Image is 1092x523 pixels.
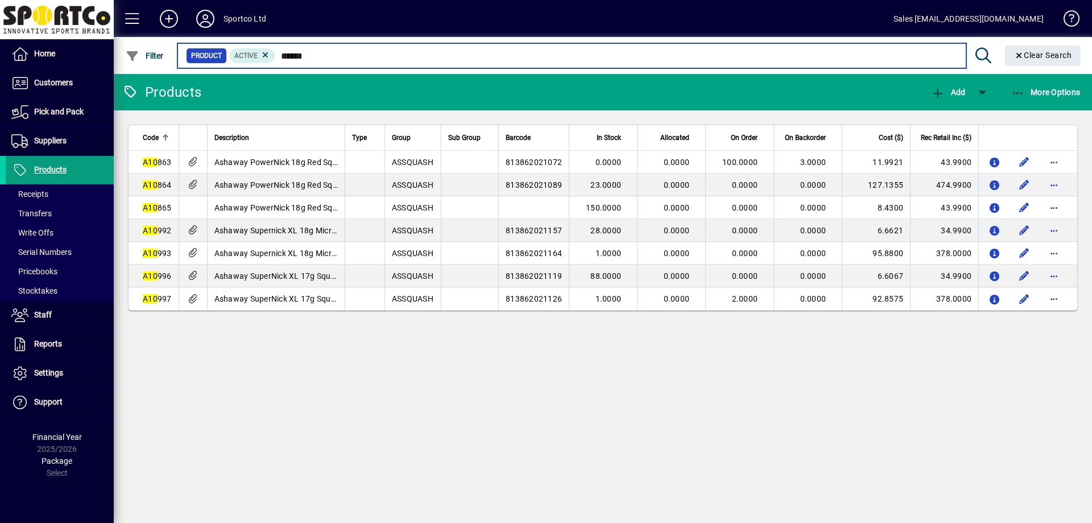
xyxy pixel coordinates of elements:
span: 0.0000 [664,203,690,212]
em: A10 [143,271,158,281]
span: 150.0000 [586,203,621,212]
span: 2.0000 [732,294,758,303]
td: 378.0000 [910,242,978,265]
span: ASSQUASH [392,294,433,303]
span: 0.0000 [800,203,826,212]
em: A10 [143,249,158,258]
span: 813862021126 [506,294,562,303]
span: Filter [126,51,164,60]
button: Edit [1015,290,1033,308]
span: Add [931,88,965,97]
span: Code [143,131,159,144]
div: Products [122,83,201,101]
a: Pick and Pack [6,98,114,126]
span: Suppliers [34,136,67,145]
span: 813862021157 [506,226,562,235]
span: 864 [143,180,172,190]
span: On Order [731,131,758,144]
div: Sportco Ltd [224,10,266,28]
button: Edit [1015,176,1033,194]
button: Edit [1015,199,1033,217]
div: On Backorder [781,131,836,144]
span: In Stock [597,131,621,144]
div: Sales [EMAIL_ADDRESS][DOMAIN_NAME] [894,10,1044,28]
span: Barcode [506,131,531,144]
td: 34.9900 [910,219,978,242]
span: Ashaway PowerNick 18g Red Squash String Set 9m [214,158,402,167]
span: 865 [143,203,172,212]
span: 0.0000 [664,180,690,190]
span: Active [234,52,258,60]
em: A10 [143,226,158,235]
td: 95.8800 [842,242,910,265]
em: A10 [143,294,158,303]
td: 92.8575 [842,287,910,310]
span: 0.0000 [800,294,826,303]
div: Allocated [644,131,700,144]
span: Group [392,131,411,144]
a: Staff [6,301,114,330]
span: 997 [143,294,172,303]
button: Add [928,82,968,102]
button: Edit [1015,153,1033,171]
button: More options [1045,221,1063,240]
span: 0.0000 [732,271,758,281]
td: 43.9900 [910,196,978,219]
span: Products [34,165,67,174]
span: 0.0000 [664,249,690,258]
span: More Options [1011,88,1081,97]
span: Settings [34,368,63,377]
span: Product [191,50,222,61]
span: Pick and Pack [34,107,84,116]
td: 8.4300 [842,196,910,219]
td: 34.9900 [910,265,978,287]
td: 127.1355 [842,174,910,196]
a: Settings [6,359,114,388]
a: Reports [6,330,114,359]
span: 813862021072 [506,158,562,167]
span: 3.0000 [800,158,826,167]
span: Staff [34,310,52,319]
button: More options [1045,290,1063,308]
span: Sub Group [448,131,481,144]
em: A10 [143,180,158,190]
div: Sub Group [448,131,491,144]
span: 0.0000 [664,271,690,281]
span: 0.0000 [800,180,826,190]
span: 992 [143,226,172,235]
a: Customers [6,69,114,97]
span: 88.0000 [590,271,621,281]
span: 993 [143,249,172,258]
span: ASSQUASH [392,249,433,258]
span: Ashaway Supernick XL 18g Micro Yellow Squash String Set 9m [214,226,442,235]
div: Description [214,131,338,144]
button: More options [1045,267,1063,285]
span: Ashaway SuperNick XL 17g Squash String Reel 110m [214,294,408,303]
span: Description [214,131,249,144]
div: In Stock [576,131,631,144]
button: Clear [1005,46,1081,66]
div: Code [143,131,172,144]
span: ASSQUASH [392,203,433,212]
span: 813862021089 [506,180,562,190]
span: On Backorder [785,131,826,144]
span: Customers [34,78,73,87]
a: Support [6,388,114,417]
span: 23.0000 [590,180,621,190]
td: 6.6067 [842,265,910,287]
span: 0.0000 [800,271,826,281]
button: More options [1045,244,1063,262]
a: Suppliers [6,127,114,155]
button: Add [151,9,187,29]
button: Edit [1015,244,1033,262]
span: Receipts [11,190,48,199]
a: Write Offs [6,223,114,242]
span: 0.0000 [800,226,826,235]
a: Stocktakes [6,281,114,300]
span: Reports [34,339,62,348]
div: On Order [713,131,768,144]
span: 0.0000 [732,180,758,190]
a: Transfers [6,204,114,223]
span: Financial Year [32,433,82,442]
td: 378.0000 [910,287,978,310]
